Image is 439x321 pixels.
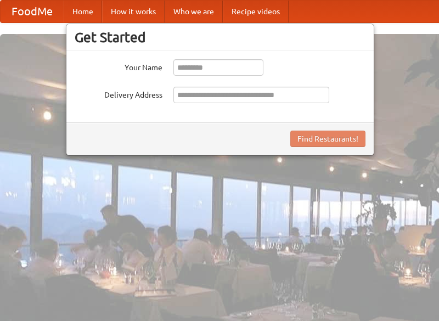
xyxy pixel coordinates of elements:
a: Home [64,1,102,22]
a: Who we are [165,1,223,22]
button: Find Restaurants! [290,131,365,147]
a: Recipe videos [223,1,289,22]
a: FoodMe [1,1,64,22]
label: Delivery Address [75,87,162,100]
h3: Get Started [75,29,365,46]
a: How it works [102,1,165,22]
label: Your Name [75,59,162,73]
